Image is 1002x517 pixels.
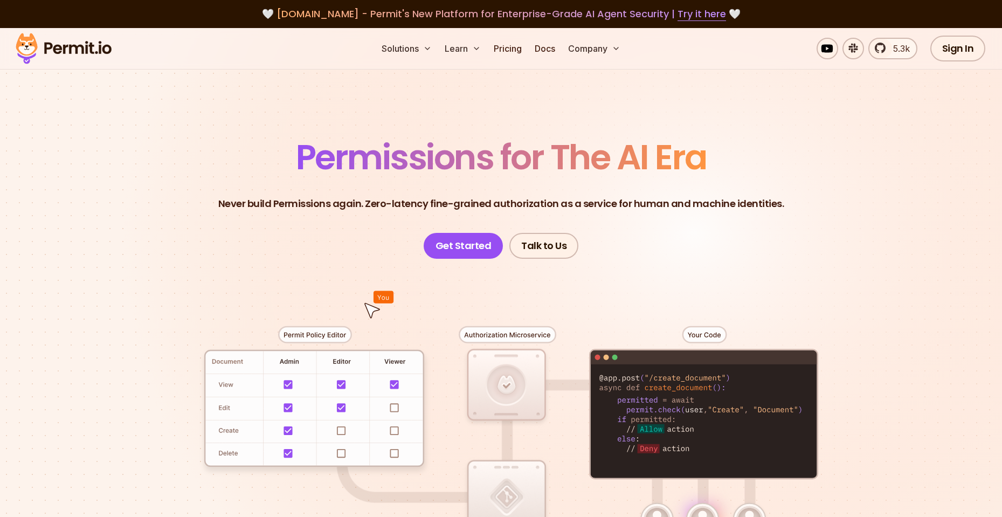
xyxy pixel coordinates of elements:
[218,196,784,211] p: Never build Permissions again. Zero-latency fine-grained authorization as a service for human and...
[440,38,485,59] button: Learn
[11,30,116,67] img: Permit logo
[887,42,910,55] span: 5.3k
[509,233,578,259] a: Talk to Us
[377,38,436,59] button: Solutions
[424,233,503,259] a: Get Started
[564,38,625,59] button: Company
[930,36,986,61] a: Sign In
[868,38,917,59] a: 5.3k
[530,38,559,59] a: Docs
[26,6,976,22] div: 🤍 🤍
[277,7,726,20] span: [DOMAIN_NAME] - Permit's New Platform for Enterprise-Grade AI Agent Security |
[489,38,526,59] a: Pricing
[296,133,707,181] span: Permissions for The AI Era
[678,7,726,21] a: Try it here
